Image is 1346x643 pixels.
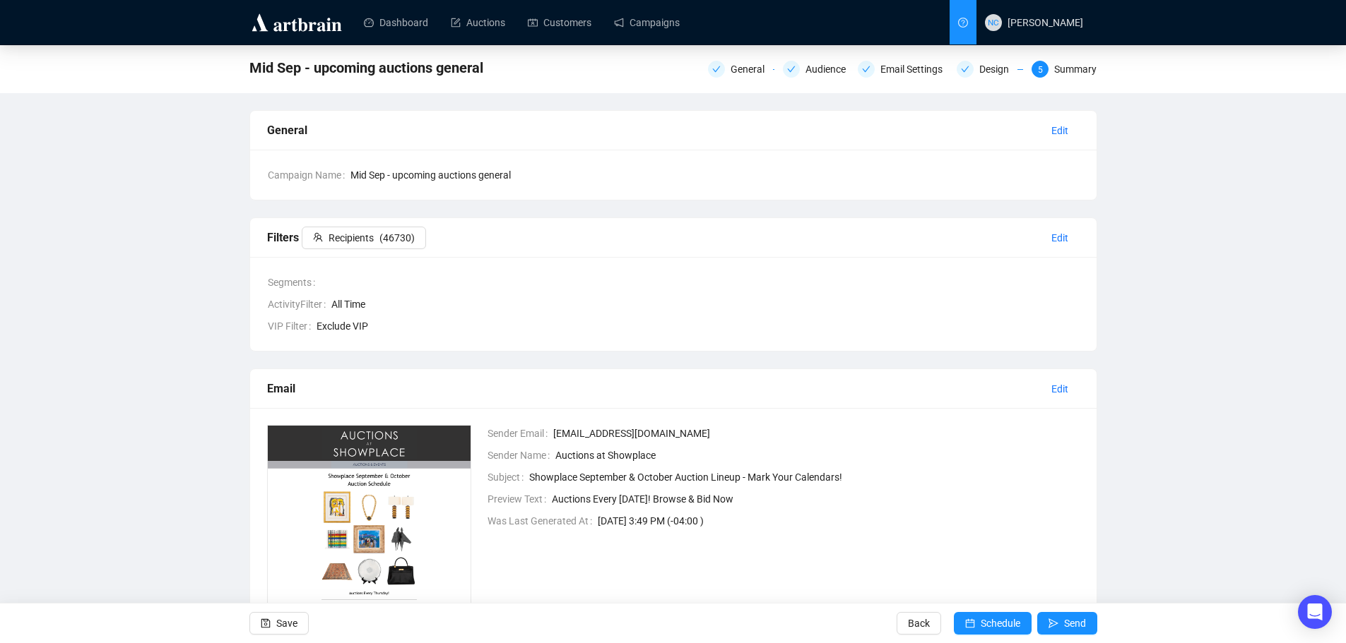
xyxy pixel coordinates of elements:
[1049,618,1058,628] span: send
[268,167,350,183] span: Campaign Name
[1051,123,1068,138] span: Edit
[268,318,317,334] span: VIP Filter
[858,61,948,78] div: Email Settings
[988,16,999,29] span: NC
[451,4,505,41] a: Auctions
[961,65,969,73] span: check
[268,296,331,312] span: ActivityFilter
[488,513,598,529] span: Was Last Generated At
[267,380,1040,397] div: Email
[1038,65,1043,75] span: 5
[553,426,1080,441] span: [EMAIL_ADDRESS][DOMAIN_NAME]
[908,603,930,643] span: Back
[981,603,1020,643] span: Schedule
[261,618,271,628] span: save
[552,491,1080,507] span: Auctions Every [DATE]! Browse & Bid Now
[1040,119,1080,142] button: Edit
[488,447,555,463] span: Sender Name
[979,61,1017,78] div: Design
[1040,378,1080,400] button: Edit
[1008,17,1083,28] span: [PERSON_NAME]
[555,447,1080,463] span: Auctions at Showplace
[805,61,854,78] div: Audience
[488,491,552,507] span: Preview Text
[249,56,483,79] span: Mid Sep - upcoming auctions general
[268,275,321,290] span: Segments
[598,513,1080,529] span: [DATE] 3:49 PM (-04:00 )
[1032,61,1097,78] div: 5Summary
[364,4,428,41] a: Dashboard
[862,65,870,73] span: check
[1054,61,1097,78] div: Summary
[528,4,591,41] a: Customers
[1037,612,1097,635] button: Send
[379,230,415,246] span: ( 46730 )
[712,65,721,73] span: check
[276,603,297,643] span: Save
[329,230,374,246] span: Recipients
[267,231,426,244] span: Filters
[267,121,1040,139] div: General
[783,61,849,78] div: Audience
[302,227,426,249] button: Recipients(46730)
[350,167,1080,183] span: Mid Sep - upcoming auctions general
[331,296,1080,312] span: All Time
[529,469,1080,485] span: Showplace September & October Auction Lineup - Mark Your Calendars!
[731,61,773,78] div: General
[708,61,774,78] div: General
[614,4,680,41] a: Campaigns
[1298,595,1332,629] div: Open Intercom Messenger
[249,11,344,34] img: logo
[249,612,309,635] button: Save
[787,65,796,73] span: check
[488,426,553,441] span: Sender Email
[488,469,529,485] span: Subject
[958,18,968,28] span: question-circle
[957,61,1023,78] div: Design
[1051,230,1068,246] span: Edit
[880,61,951,78] div: Email Settings
[965,618,975,628] span: calendar
[954,612,1032,635] button: Schedule
[313,232,323,242] span: team
[1064,603,1086,643] span: Send
[317,318,1080,334] span: Exclude VIP
[897,612,941,635] button: Back
[1051,381,1068,397] span: Edit
[1040,227,1080,249] button: Edit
